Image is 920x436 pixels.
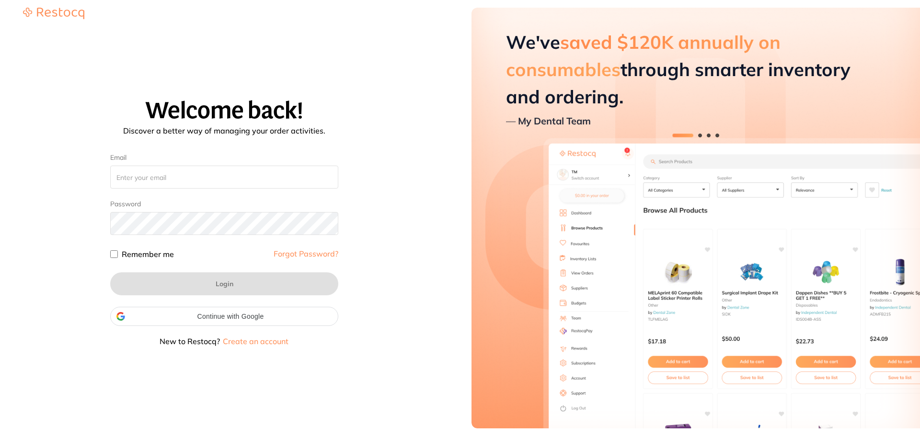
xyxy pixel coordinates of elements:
[110,166,338,189] input: Enter your email
[110,154,338,162] label: Email
[110,307,338,326] div: Continue with Google
[11,98,437,123] h1: Welcome back!
[23,8,84,19] img: Restocq
[129,313,332,320] span: Continue with Google
[110,200,141,208] label: Password
[471,8,920,428] img: Restocq preview
[274,250,338,257] a: Forgot Password?
[110,337,338,345] p: New to Restocq?
[11,127,437,134] p: Discover a better way of managing your order activities.
[122,250,174,258] label: Remember me
[222,337,289,345] button: Create an account
[471,8,920,428] aside: Hero
[110,272,338,295] button: Login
